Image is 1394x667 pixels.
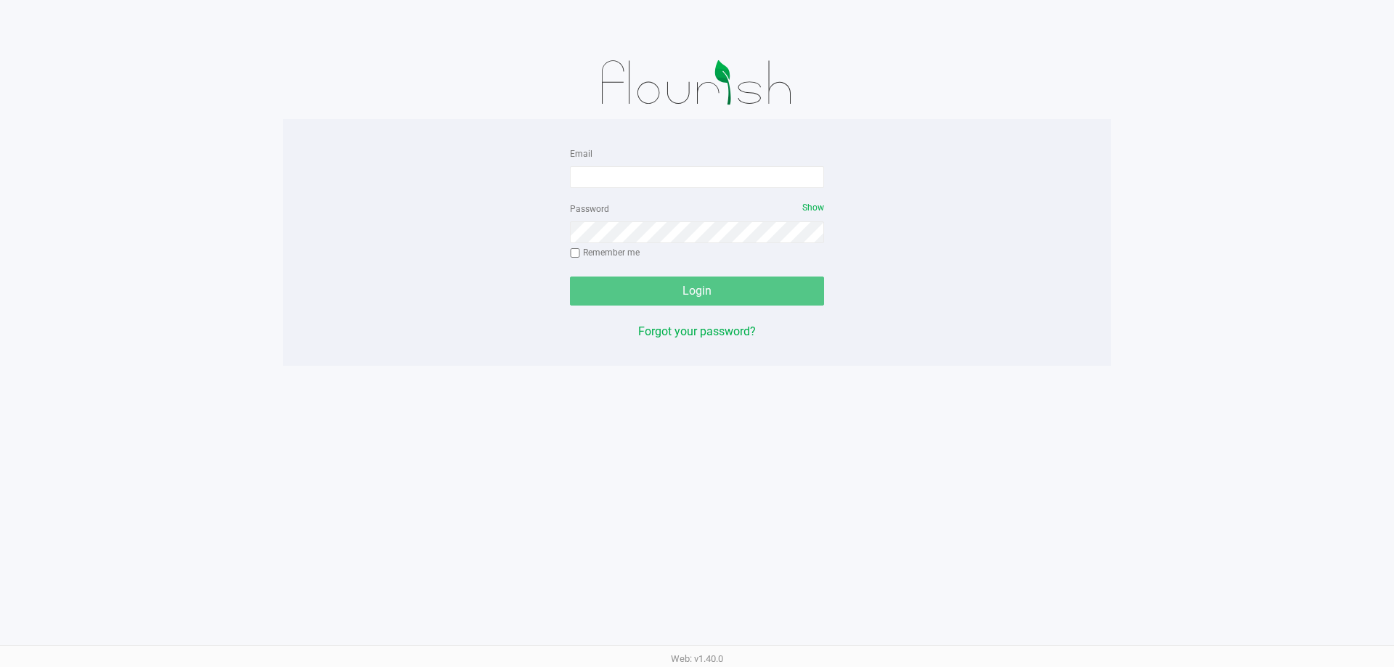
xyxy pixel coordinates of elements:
label: Password [570,202,609,216]
span: Show [802,202,824,213]
label: Remember me [570,246,640,259]
input: Remember me [570,248,580,258]
span: Web: v1.40.0 [671,653,723,664]
label: Email [570,147,592,160]
button: Forgot your password? [638,323,756,340]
